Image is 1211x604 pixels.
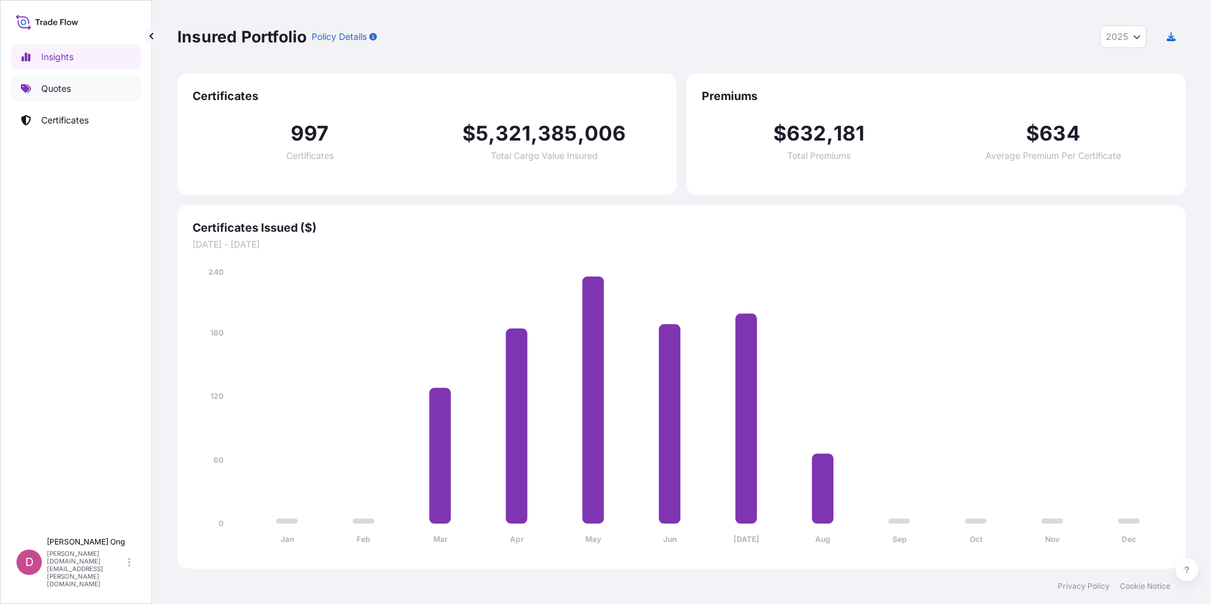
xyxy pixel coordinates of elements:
[970,534,983,544] tspan: Oct
[1122,534,1136,544] tspan: Dec
[210,328,224,337] tspan: 180
[531,123,538,144] span: ,
[1120,581,1170,591] a: Cookie Notice
[193,238,1170,251] span: [DATE] - [DATE]
[47,537,125,547] p: [PERSON_NAME] Ong
[827,123,834,144] span: ,
[476,123,488,144] span: 5
[312,30,367,43] p: Policy Details
[1045,534,1060,544] tspan: Nov
[495,123,531,144] span: 321
[892,534,907,544] tspan: Sep
[286,151,334,160] span: Certificates
[986,151,1121,160] span: Average Premium Per Certificate
[291,123,329,144] span: 997
[462,123,476,144] span: $
[41,82,71,95] p: Quotes
[1106,30,1128,43] span: 2025
[193,89,661,104] span: Certificates
[433,534,448,544] tspan: Mar
[578,123,585,144] span: ,
[281,534,294,544] tspan: Jan
[11,108,141,133] a: Certificates
[733,534,759,544] tspan: [DATE]
[585,534,602,544] tspan: May
[787,151,851,160] span: Total Premiums
[357,534,371,544] tspan: Feb
[213,455,224,465] tspan: 60
[1039,123,1081,144] span: 634
[47,550,125,588] p: [PERSON_NAME][DOMAIN_NAME][EMAIL_ADDRESS][PERSON_NAME][DOMAIN_NAME]
[210,391,224,401] tspan: 120
[491,151,598,160] span: Total Cargo Value Insured
[11,44,141,70] a: Insights
[663,534,676,544] tspan: Jun
[787,123,827,144] span: 632
[11,76,141,101] a: Quotes
[41,51,73,63] p: Insights
[193,220,1170,236] span: Certificates Issued ($)
[41,114,89,127] p: Certificates
[773,123,787,144] span: $
[208,267,224,277] tspan: 240
[834,123,865,144] span: 181
[177,27,307,47] p: Insured Portfolio
[25,556,34,569] span: D
[510,534,524,544] tspan: Apr
[219,519,224,528] tspan: 0
[1026,123,1039,144] span: $
[538,123,578,144] span: 385
[702,89,1170,104] span: Premiums
[815,534,830,544] tspan: Aug
[488,123,495,144] span: ,
[585,123,626,144] span: 006
[1058,581,1110,591] a: Privacy Policy
[1100,25,1146,48] button: Year Selector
